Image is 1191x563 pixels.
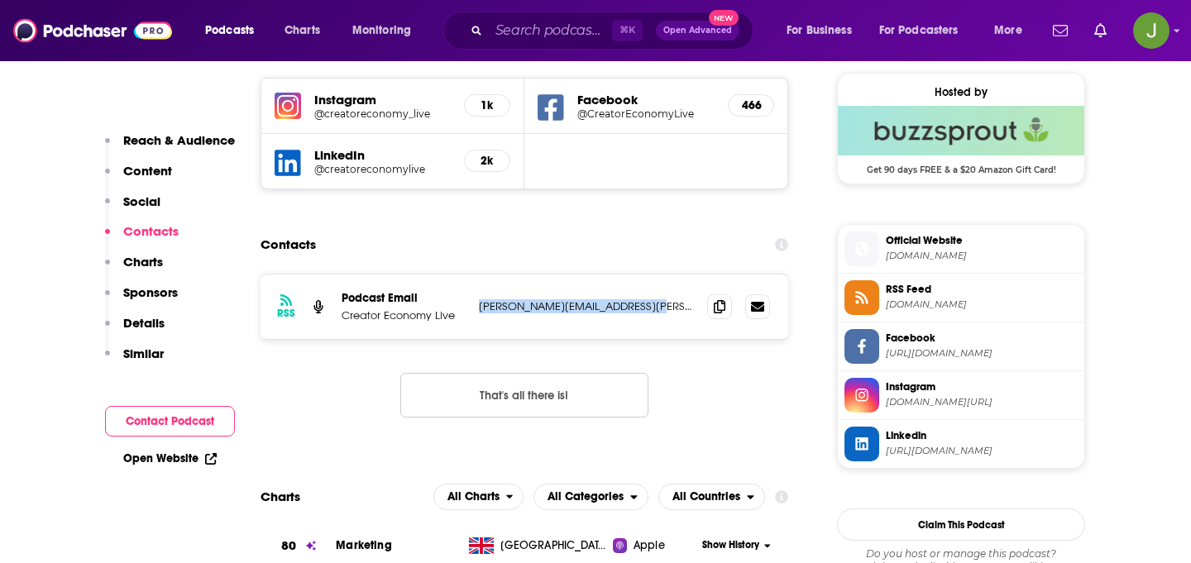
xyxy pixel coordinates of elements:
a: Show notifications dropdown [1046,17,1074,45]
button: Open AdvancedNew [656,21,739,41]
a: Linkedin[URL][DOMAIN_NAME] [844,427,1078,461]
h2: Contacts [261,229,316,260]
a: Buzzsprout Deal: Get 90 days FREE & a $20 Amazon Gift Card! [838,106,1084,174]
button: open menu [868,17,983,44]
img: Buzzsprout Deal: Get 90 days FREE & a $20 Amazon Gift Card! [838,106,1084,155]
img: Podchaser - Follow, Share and Rate Podcasts [13,15,172,46]
button: open menu [533,484,648,510]
a: Facebook[URL][DOMAIN_NAME] [844,329,1078,364]
h2: Countries [658,484,765,510]
span: Monitoring [352,19,411,42]
p: Sponsors [123,284,178,300]
span: instagram.com/creatoreconomy_live [886,396,1078,408]
a: Apple [613,537,696,554]
span: https://www.facebook.com/CreatorEconomyLive [886,347,1078,360]
p: Similar [123,346,164,361]
a: @creatoreconomylive [314,163,451,175]
a: Show notifications dropdown [1088,17,1113,45]
h5: LinkedIn [314,147,451,163]
button: Contact Podcast [105,406,235,437]
a: Open Website [123,451,217,465]
a: Official Website[DOMAIN_NAME] [844,231,1078,266]
button: Charts [105,254,163,284]
button: Nothing here. [400,373,648,417]
span: Do you host or manage this podcast? [837,547,1085,561]
h5: Instagram [314,92,451,107]
p: Contacts [123,223,179,239]
h3: 80 [281,537,296,556]
h5: 1k [478,98,496,112]
span: RSS Feed [886,282,1078,297]
span: For Podcasters [879,19,959,42]
h5: 2k [478,154,496,168]
button: Content [105,163,172,193]
a: Charts [274,17,330,44]
p: Social [123,193,160,209]
p: Podcast Email [342,291,466,305]
span: Podcasts [205,19,254,42]
button: Social [105,193,160,224]
span: ⌘ K [612,20,643,41]
span: creatoreconomylive.com [886,250,1078,262]
span: New [709,10,739,26]
a: @creatoreconomy_live [314,107,451,120]
button: open menu [775,17,873,44]
h2: Categories [533,484,648,510]
span: https://www.linkedin.com/company/creatoreconomylive [886,445,1078,457]
span: All Categories [548,491,624,503]
a: Marketing [336,538,391,552]
div: Hosted by [838,85,1084,99]
span: Facebook [886,331,1078,346]
p: Creator Economy Live [342,308,466,322]
a: [GEOGRAPHIC_DATA] [462,537,614,554]
button: open menu [658,484,765,510]
p: Details [123,315,165,331]
span: United Kingdom [500,537,608,554]
h2: Platforms [433,484,524,510]
span: All Countries [672,491,740,503]
button: open menu [983,17,1043,44]
button: open menu [194,17,275,44]
button: Show History [697,538,777,552]
div: Search podcasts, credits, & more... [459,12,769,50]
button: Show profile menu [1133,12,1169,49]
span: Open Advanced [663,26,732,35]
button: open menu [341,17,433,44]
input: Search podcasts, credits, & more... [489,17,612,44]
span: All Charts [447,491,500,503]
span: Logged in as jon47193 [1133,12,1169,49]
button: Claim This Podcast [837,508,1085,541]
span: Official Website [886,233,1078,248]
a: Instagram[DOMAIN_NAME][URL] [844,378,1078,413]
button: Sponsors [105,284,178,315]
span: For Business [787,19,852,42]
span: feeds.buzzsprout.com [886,298,1078,311]
a: RSS Feed[DOMAIN_NAME] [844,280,1078,315]
h5: Facebook [577,92,715,107]
h2: Charts [261,489,300,504]
button: Contacts [105,223,179,254]
a: @CreatorEconomyLive [577,107,715,120]
span: Show History [702,538,759,552]
span: Charts [285,19,320,42]
button: Similar [105,346,164,376]
p: Charts [123,254,163,270]
span: Apple [634,537,665,554]
img: iconImage [275,93,301,119]
span: Instagram [886,379,1078,394]
span: Get 90 days FREE & a $20 Amazon Gift Card! [838,155,1084,175]
button: Reach & Audience [105,132,235,163]
h5: 466 [742,98,760,112]
button: open menu [433,484,524,510]
button: Details [105,315,165,346]
p: Content [123,163,172,179]
p: Reach & Audience [123,132,235,148]
span: Linkedin [886,428,1078,443]
p: [PERSON_NAME][EMAIL_ADDRESS][PERSON_NAME][DOMAIN_NAME] [479,299,694,313]
img: User Profile [1133,12,1169,49]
